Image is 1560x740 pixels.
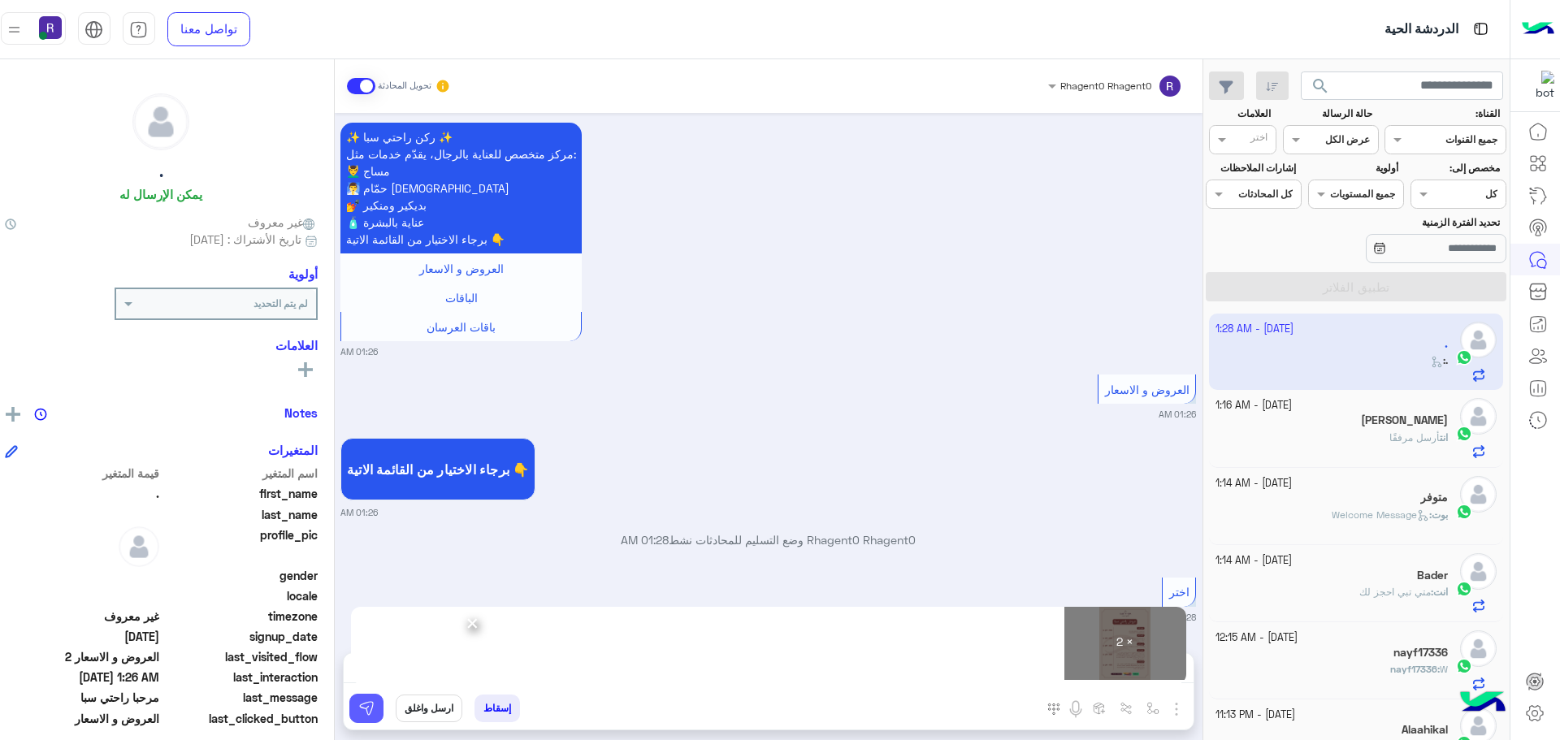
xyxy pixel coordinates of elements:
span: مرحبا راحتي سبا [5,689,160,706]
h5: . [159,162,163,181]
img: WhatsApp [1456,581,1472,597]
span: برجاء الاختيار من القائمة الاتية 👇 [347,461,529,477]
button: create order [1085,695,1112,721]
span: الباقات [445,291,478,305]
img: Logo [1522,12,1554,46]
span: انت [1433,586,1448,598]
img: hulul-logo.png [1454,675,1511,732]
span: غير معروف [248,214,318,231]
label: حالة الرسالة [1285,106,1372,121]
small: [DATE] - 12:15 AM [1215,630,1298,646]
small: [DATE] - 1:16 AM [1215,398,1292,413]
span: العروض و الاسعار [5,710,160,727]
span: last_message [162,689,318,706]
small: [DATE] - 1:14 AM [1215,476,1292,491]
span: أرسل مرفقًا [1389,431,1440,444]
div: × 2 [1064,607,1186,680]
span: Rhagent0 Rhagent0 [1060,80,1151,92]
img: defaultAdmin.png [133,94,188,149]
button: Trigger scenario [1112,695,1139,721]
button: تطبيق الفلاتر [1206,272,1506,301]
h5: متوفر [1420,491,1448,504]
img: tab [84,20,103,39]
span: gender [162,567,318,584]
img: defaultAdmin.png [1460,630,1497,667]
span: . [5,485,160,502]
img: WhatsApp [1456,504,1472,520]
img: WhatsApp [1456,426,1472,442]
span: 01:28 AM [621,533,669,547]
img: notes [34,408,47,421]
img: add [6,407,20,422]
span: 2025-10-11T22:26:49.508Z [5,669,160,686]
span: العروض و الاسعار [1105,383,1189,396]
span: last_visited_flow [162,648,318,665]
span: متي تبي احجز لك [1359,586,1431,598]
h6: العلامات [5,338,318,353]
label: مخصص إلى: [1412,161,1500,175]
small: تحويل المحادثة [378,80,431,93]
img: send voice note [1066,699,1085,719]
span: last_interaction [162,669,318,686]
span: بوت [1432,508,1448,521]
img: profile [4,19,24,40]
span: اسم المتغير [162,465,318,482]
small: [DATE] - 1:14 AM [1215,553,1292,569]
label: إشارات الملاحظات [1208,161,1296,175]
b: : [1429,508,1448,521]
small: 01:26 AM [340,506,378,519]
span: العروض و الاسعار [419,262,504,275]
button: select flow [1139,695,1166,721]
label: القناة: [1387,106,1501,121]
img: defaultAdmin.png [1460,476,1497,513]
p: 12/10/2025, 1:26 AM [340,123,582,253]
a: تواصل معنا [167,12,250,46]
small: 01:26 AM [340,345,378,358]
span: timezone [162,608,318,625]
h6: يمكن الإرسال له [119,187,202,201]
h5: Alaahikal [1402,723,1448,737]
h5: ابو كيان [1361,413,1448,427]
span: W [1440,663,1448,675]
span: 2025-10-11T22:26:29.73Z [5,628,160,645]
span: اختر [1169,585,1189,599]
p: Rhagent0 Rhagent0 وضع التسليم للمحادثات نشط [340,531,1196,548]
button: إسقاط [474,695,520,722]
span: last_name [162,506,318,523]
small: [DATE] - 11:13 PM [1215,708,1295,723]
span: انت [1440,431,1448,444]
img: defaultAdmin.png [1460,553,1497,590]
h6: Notes [284,405,318,420]
div: اختر [1250,130,1270,149]
span: Welcome Message [1332,508,1429,521]
b: : [1390,663,1440,675]
span: العروض و الاسعار 2 [5,648,160,665]
img: tab [129,20,148,39]
span: تاريخ الأشتراك : [DATE] [189,231,301,248]
span: قيمة المتغير [5,465,160,482]
span: last_clicked_button [162,710,318,727]
h5: Bader [1417,569,1448,582]
img: tab [1471,19,1491,39]
img: WhatsApp [1456,658,1472,674]
h6: أولوية [288,266,318,281]
span: search [1311,76,1330,96]
span: locale [162,587,318,604]
img: select flow [1146,702,1159,715]
span: nayf17336 [1390,663,1437,675]
span: signup_date [162,628,318,645]
span: null [5,587,160,604]
img: create order [1093,702,1106,715]
span: first_name [162,485,318,502]
span: profile_pic [162,526,318,564]
img: send message [358,700,375,716]
b: لم يتم التحديد [253,297,308,309]
img: Trigger scenario [1120,702,1133,715]
p: الدردشة الحية [1384,19,1458,41]
label: تحديد الفترة الزمنية [1310,215,1500,230]
span: × [465,604,480,641]
img: defaultAdmin.png [119,526,159,567]
label: العلامات [1208,106,1271,121]
span: باقات العرسان [427,320,496,334]
small: 01:26 AM [1159,408,1196,421]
